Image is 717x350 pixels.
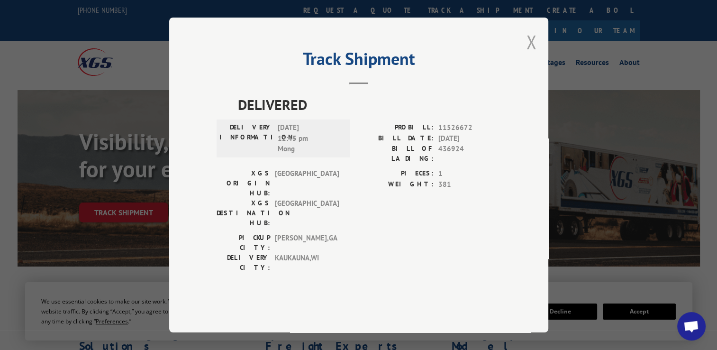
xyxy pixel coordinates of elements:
[359,168,434,179] label: PIECES:
[275,168,339,198] span: [GEOGRAPHIC_DATA]
[438,133,501,144] span: [DATE]
[217,198,270,228] label: XGS DESTINATION HUB:
[217,52,501,70] h2: Track Shipment
[359,122,434,133] label: PROBILL:
[275,233,339,253] span: [PERSON_NAME] , GA
[438,179,501,190] span: 381
[359,133,434,144] label: BILL DATE:
[219,122,273,155] label: DELIVERY INFORMATION:
[359,144,434,164] label: BILL OF LADING:
[677,312,706,341] div: Open chat
[217,233,270,253] label: PICKUP CITY:
[438,144,501,164] span: 436924
[275,198,339,228] span: [GEOGRAPHIC_DATA]
[238,94,501,115] span: DELIVERED
[526,29,536,55] button: Close modal
[438,122,501,133] span: 11526672
[275,253,339,273] span: KAUKAUNA , WI
[217,253,270,273] label: DELIVERY CITY:
[359,179,434,190] label: WEIGHT:
[438,168,501,179] span: 1
[278,122,342,155] span: [DATE] 12:45 pm Mong
[217,168,270,198] label: XGS ORIGIN HUB:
